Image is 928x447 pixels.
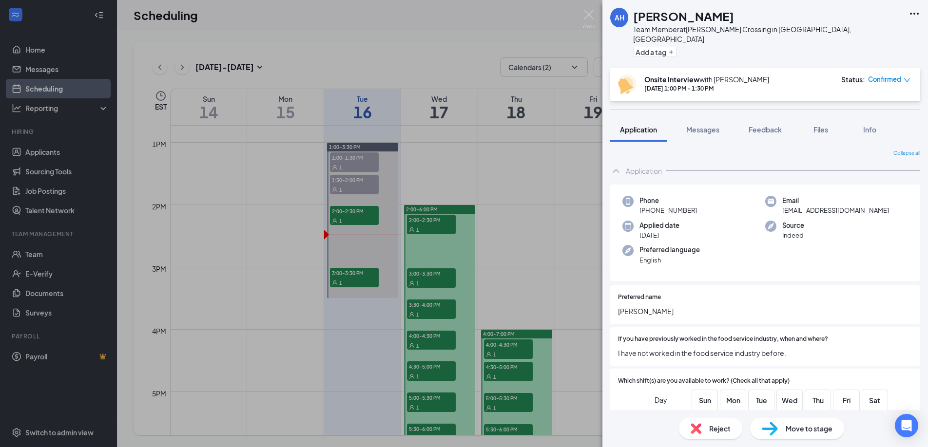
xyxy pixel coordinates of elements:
span: Thu [809,395,827,406]
span: [DATE] [639,230,679,240]
span: Messages [686,125,719,134]
span: down [904,77,910,84]
span: Source [782,221,804,230]
div: with [PERSON_NAME] [644,74,769,84]
span: Tue [753,395,770,406]
span: Sat [866,395,884,406]
span: Mon [724,395,742,406]
div: Status : [841,74,865,84]
span: Collapse all [893,149,920,157]
svg: ChevronUp [610,165,622,177]
div: AH [615,13,624,22]
span: Indeed [782,230,804,240]
span: Day [655,394,667,405]
h1: [PERSON_NAME] [633,8,734,24]
span: Confirmed [868,74,901,84]
svg: Ellipses [909,8,920,19]
span: Which shift(s) are you available to work? (Check all that apply) [618,376,790,386]
span: Email [782,196,889,205]
span: English [639,255,700,265]
span: Applied date [639,221,679,230]
span: Phone [639,196,697,205]
div: [DATE] 1:00 PM - 1:30 PM [644,84,769,93]
div: Open Intercom Messenger [895,414,918,437]
span: I have not worked in the food service industry before. [618,348,912,358]
span: Preferred language [639,245,700,255]
span: [EMAIL_ADDRESS][DOMAIN_NAME] [782,205,889,215]
span: Move to stage [786,423,832,434]
button: PlusAdd a tag [633,47,677,57]
span: Info [863,125,876,134]
div: Application [626,166,662,176]
svg: Plus [668,49,674,55]
span: Fri [838,395,855,406]
span: Wed [781,395,798,406]
b: Onsite Interview [644,75,699,84]
span: Sun [696,395,714,406]
span: [PERSON_NAME] [618,306,912,317]
span: If you have previously worked in the food service industry, when and where? [618,335,828,344]
span: Preferred name [618,293,661,302]
span: [PHONE_NUMBER] [639,205,697,215]
span: Reject [709,423,731,434]
span: Files [813,125,828,134]
span: Feedback [749,125,782,134]
div: Team Member at [PERSON_NAME] Crossing in [GEOGRAPHIC_DATA], [GEOGRAPHIC_DATA] [633,24,904,44]
span: Application [620,125,657,134]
